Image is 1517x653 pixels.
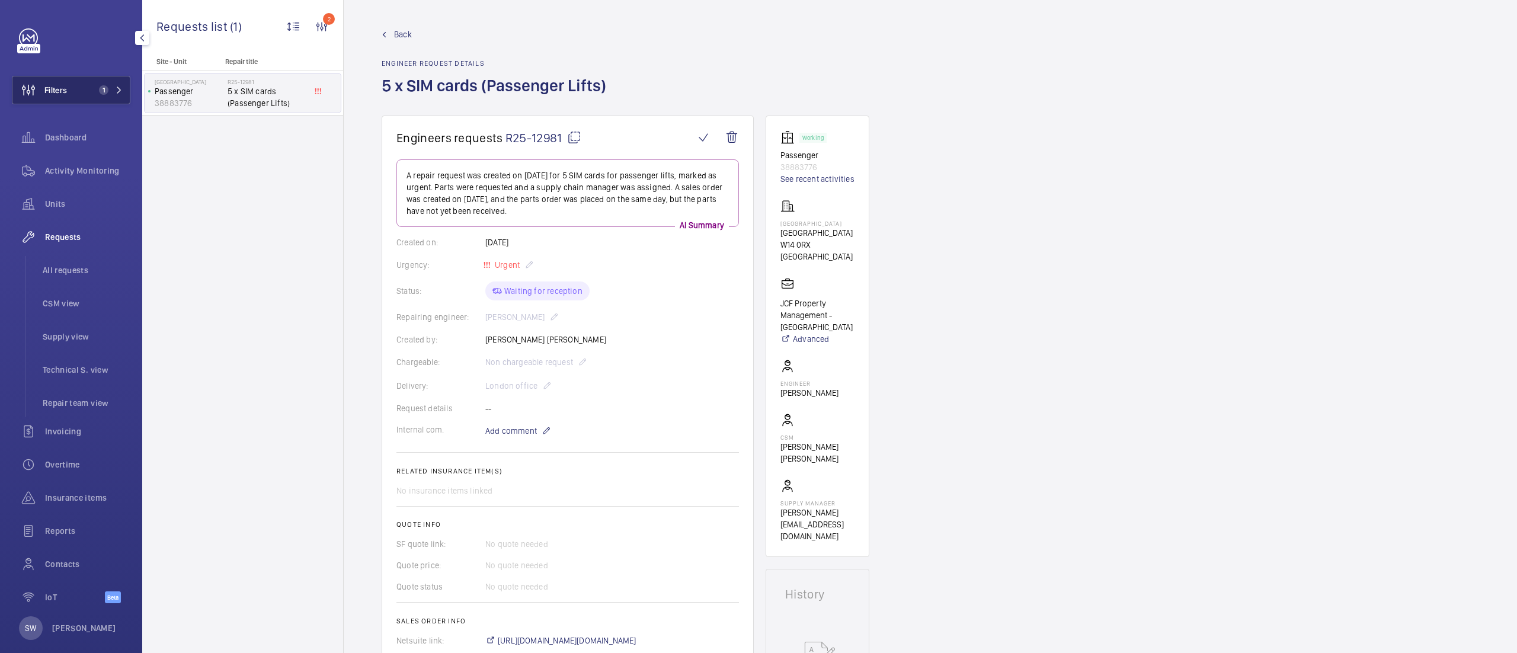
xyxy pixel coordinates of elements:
[396,520,739,529] h2: Quote info
[780,297,854,333] p: JCF Property Management - [GEOGRAPHIC_DATA]
[45,132,130,143] span: Dashboard
[12,76,130,104] button: Filters1
[505,130,581,145] span: R25-12981
[394,28,412,40] span: Back
[802,136,824,140] p: Working
[43,264,130,276] span: All requests
[780,380,838,387] p: Engineer
[45,492,130,504] span: Insurance items
[45,525,130,537] span: Reports
[780,161,854,173] p: 38883776
[485,635,636,646] a: [URL][DOMAIN_NAME][DOMAIN_NAME]
[675,219,729,231] p: AI Summary
[780,333,854,345] a: Advanced
[45,231,130,243] span: Requests
[43,364,130,376] span: Technical S. view
[156,19,230,34] span: Requests list
[105,591,121,603] span: Beta
[142,57,220,66] p: Site - Unit
[44,84,67,96] span: Filters
[45,165,130,177] span: Activity Monitoring
[780,387,838,399] p: [PERSON_NAME]
[155,85,223,97] p: Passenger
[780,173,854,185] a: See recent activities
[396,130,503,145] span: Engineers requests
[780,239,854,263] p: W14 0RX [GEOGRAPHIC_DATA]
[396,617,739,625] h2: Sales order info
[43,297,130,309] span: CSM view
[45,558,130,570] span: Contacts
[780,227,854,239] p: [GEOGRAPHIC_DATA]
[382,75,613,116] h1: 5 x SIM cards (Passenger Lifts)
[155,97,223,109] p: 38883776
[382,59,613,68] h2: Engineer request details
[780,441,854,465] p: [PERSON_NAME] [PERSON_NAME]
[498,635,636,646] span: [URL][DOMAIN_NAME][DOMAIN_NAME]
[43,397,130,409] span: Repair team view
[780,507,854,542] p: [PERSON_NAME][EMAIL_ADDRESS][DOMAIN_NAME]
[155,78,223,85] p: [GEOGRAPHIC_DATA]
[99,85,108,95] span: 1
[785,588,850,600] h1: History
[485,425,537,437] span: Add comment
[225,57,303,66] p: Repair title
[45,198,130,210] span: Units
[45,591,105,603] span: IoT
[780,220,854,227] p: [GEOGRAPHIC_DATA]
[780,500,854,507] p: Supply manager
[780,149,854,161] p: Passenger
[407,169,729,217] p: A repair request was created on [DATE] for 5 SIM cards for passenger lifts, marked as urgent. Par...
[780,130,799,145] img: elevator.svg
[228,78,306,85] h2: R25-12981
[52,622,116,634] p: [PERSON_NAME]
[45,459,130,470] span: Overtime
[396,467,739,475] h2: Related insurance item(s)
[780,434,854,441] p: CSM
[228,85,306,109] span: 5 x SIM cards (Passenger Lifts)
[45,425,130,437] span: Invoicing
[43,331,130,342] span: Supply view
[25,622,36,634] p: SW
